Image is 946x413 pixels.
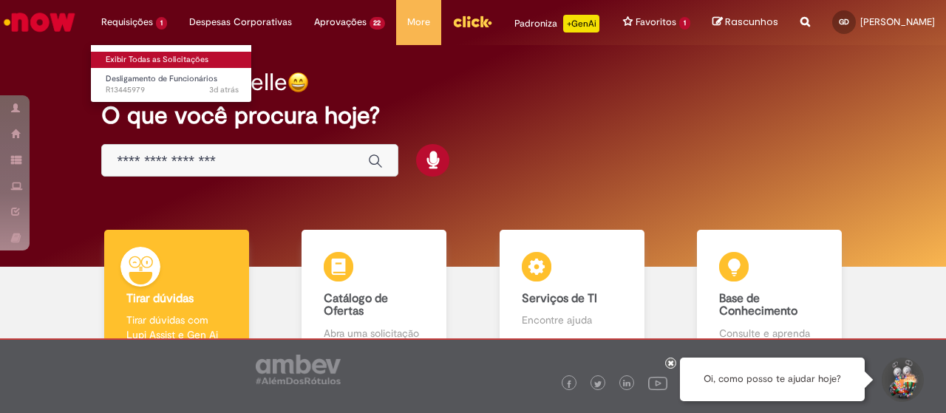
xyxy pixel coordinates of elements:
img: ServiceNow [1,7,78,37]
img: click_logo_yellow_360x200.png [452,10,492,33]
img: happy-face.png [287,72,309,93]
p: +GenAi [563,15,599,33]
a: Base de Conhecimento Consulte e aprenda [671,230,869,358]
span: GD [839,17,849,27]
b: Serviços de TI [522,291,597,306]
a: Aberto R13445979 : Desligamento de Funcionários [91,71,253,98]
time: 25/08/2025 17:55:52 [209,84,239,95]
b: Base de Conhecimento [719,291,797,319]
p: Tirar dúvidas com Lupi Assist e Gen Ai [126,313,227,342]
span: [PERSON_NAME] [860,16,935,28]
img: logo_footer_ambev_rotulo_gray.png [256,355,341,384]
button: Iniciar Conversa de Suporte [879,358,924,402]
a: Exibir Todas as Solicitações [91,52,253,68]
p: Encontre ajuda [522,313,622,327]
a: Tirar dúvidas Tirar dúvidas com Lupi Assist e Gen Ai [78,230,276,358]
span: Aprovações [314,15,367,30]
div: Padroniza [514,15,599,33]
p: Abra uma solicitação [324,326,424,341]
b: Tirar dúvidas [126,291,194,306]
img: logo_footer_twitter.png [594,380,602,388]
h2: O que você procura hoje? [101,103,844,129]
img: logo_footer_youtube.png [648,373,667,392]
a: Catálogo de Ofertas Abra uma solicitação [276,230,474,358]
span: R13445979 [106,84,239,96]
a: Serviços de TI Encontre ajuda [473,230,671,358]
span: 1 [156,17,167,30]
img: logo_footer_facebook.png [565,380,573,388]
p: Consulte e aprenda [719,326,820,341]
span: Favoritos [636,15,676,30]
span: 3d atrás [209,84,239,95]
b: Catálogo de Ofertas [324,291,388,319]
ul: Requisições [90,44,252,103]
span: 22 [370,17,386,30]
div: Oi, como posso te ajudar hoje? [680,358,865,401]
span: 1 [679,17,690,30]
img: logo_footer_linkedin.png [623,380,630,389]
span: Requisições [101,15,153,30]
a: Rascunhos [712,16,778,30]
span: Despesas Corporativas [189,15,292,30]
span: More [407,15,430,30]
span: Desligamento de Funcionários [106,73,217,84]
span: Rascunhos [725,15,778,29]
